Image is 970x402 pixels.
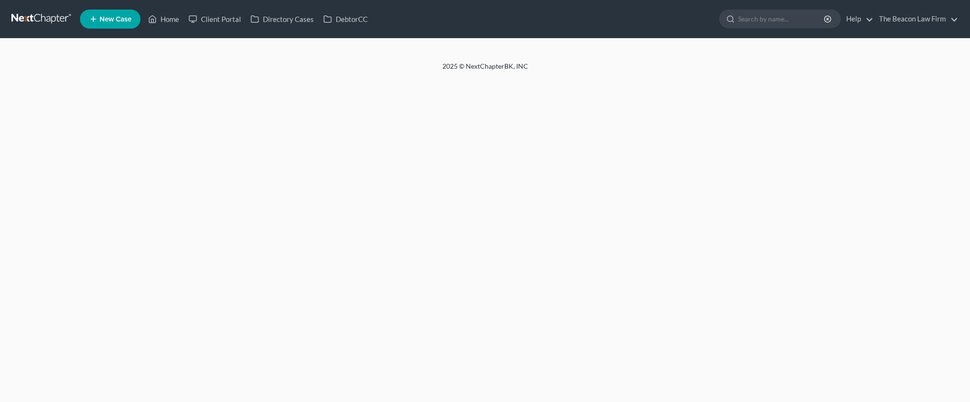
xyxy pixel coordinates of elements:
[319,10,372,28] a: DebtorCC
[738,10,825,28] input: Search by name...
[100,16,131,23] span: New Case
[841,10,873,28] a: Help
[143,10,184,28] a: Home
[246,10,319,28] a: Directory Cases
[214,62,757,79] div: 2025 © NextChapterBK, INC
[874,10,958,28] a: The Beacon Law Firm
[184,10,246,28] a: Client Portal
